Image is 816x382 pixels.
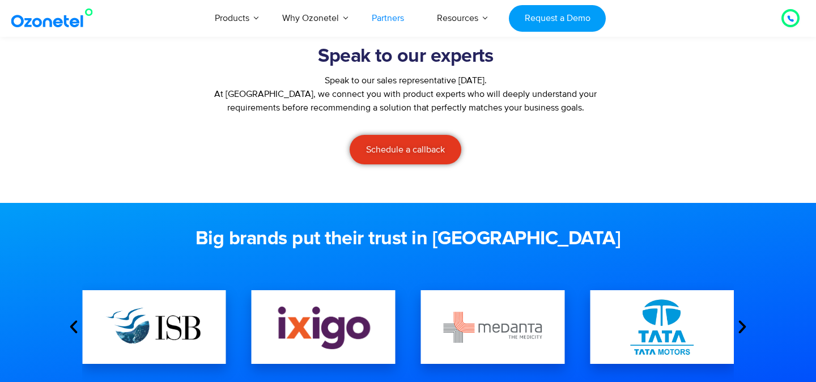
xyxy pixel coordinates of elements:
[252,290,396,364] div: 4 / 16
[350,135,461,164] a: Schedule a callback
[421,290,565,364] div: 5 / 16
[65,228,751,251] h2: Big brands put their trust in [GEOGRAPHIC_DATA]
[105,299,203,355] img: ISB
[444,312,542,343] img: medanta
[205,87,607,114] p: At [GEOGRAPHIC_DATA], we connect you with product experts who will deeply understand your require...
[613,278,711,376] img: Tata Motors
[205,74,607,87] div: Speak to our sales representative [DATE].
[509,5,606,32] a: Request a Demo
[205,45,607,68] h2: Speak to our experts
[274,303,373,351] img: Ixigo
[366,145,445,154] span: Schedule a callback
[590,290,734,364] div: 6 / 16
[82,290,226,364] div: 3 / 16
